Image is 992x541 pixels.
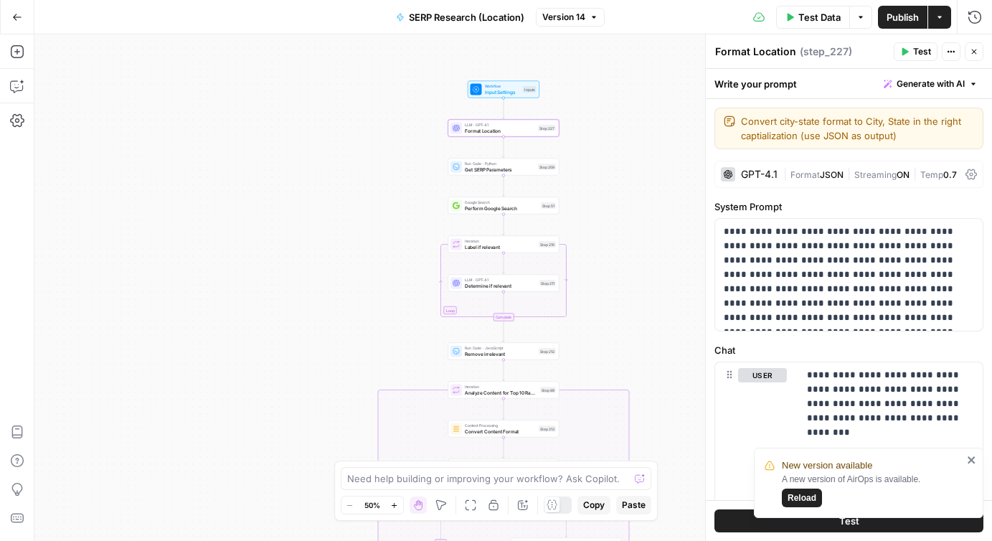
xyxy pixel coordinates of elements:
[448,236,559,253] div: LoopIterationLabel if relevantStep 210
[409,10,524,24] span: SERP Research (Location)
[538,125,556,131] div: Step 227
[503,98,505,119] g: Edge from start to step_227
[448,81,559,98] div: WorkflowInput SettingsInputs
[523,86,537,93] div: Inputs
[364,499,380,511] span: 50%
[539,425,556,432] div: Step 213
[782,473,963,507] div: A new version of AirOps is available.
[448,314,559,321] div: Complete
[897,169,910,180] span: ON
[465,238,536,244] span: Iteration
[714,343,983,357] label: Chat
[839,514,859,528] span: Test
[448,275,559,292] div: LLM · GPT-4.1Determine if relevantStep 211
[465,350,536,357] span: Remove irrelevant
[616,496,651,514] button: Paste
[878,6,927,29] button: Publish
[783,166,790,181] span: |
[790,169,820,180] span: Format
[493,314,514,321] div: Complete
[539,280,556,286] div: Step 211
[542,11,585,24] span: Version 14
[539,241,556,248] div: Step 210
[854,169,897,180] span: Streaming
[465,204,538,212] span: Perform Google Search
[920,169,943,180] span: Temp
[503,321,505,342] g: Edge from step_210-iteration-end to step_212
[465,345,536,351] span: Run Code · JavaScript
[844,166,854,181] span: |
[448,420,559,438] div: Content ProcessingConvert Content FormatStep 213
[910,166,920,181] span: |
[448,382,559,399] div: IterationAnalyze Content for Top 10 Ranking PagesStep 89
[485,88,521,95] span: Input Settings
[943,169,957,180] span: 0.7
[465,423,536,428] span: Content Processing
[536,8,605,27] button: Version 14
[967,454,977,466] button: close
[738,368,787,382] button: user
[820,169,844,180] span: JSON
[878,75,983,93] button: Generate with AI
[714,509,983,532] button: Test
[782,458,872,473] span: New version available
[622,499,646,512] span: Paste
[465,199,538,205] span: Google Search
[894,42,937,61] button: Test
[539,348,556,354] div: Step 212
[714,199,983,214] label: System Prompt
[465,122,535,128] span: LLM · GPT-4.1
[503,215,505,235] g: Edge from step_51 to step_210
[741,169,778,179] div: GPT-4.1
[465,389,537,396] span: Analyze Content for Top 10 Ranking Pages
[887,10,919,24] span: Publish
[798,10,841,24] span: Test Data
[538,164,556,170] div: Step 209
[565,517,567,537] g: Edge from step_192 to step_197
[706,69,992,98] div: Write your prompt
[782,489,822,507] button: Reload
[448,120,559,137] div: LLM · GPT-4.1Format LocationStep 227
[583,499,605,512] span: Copy
[465,282,537,289] span: Determine if relevant
[448,197,559,215] div: Google SearchPerform Google SearchStep 51
[800,44,852,59] span: ( step_227 )
[577,496,610,514] button: Copy
[448,159,559,176] div: Run Code · PythonGet SERP ParametersStep 209
[503,360,505,381] g: Edge from step_212 to step_89
[465,384,537,390] span: Iteration
[741,114,974,143] textarea: Convert city-state format to City, State in the right captialization (use JSON as output)
[448,343,559,360] div: Run Code · JavaScriptRemove irrelevantStep 212
[503,438,505,458] g: Edge from step_213 to step_216
[503,137,505,158] g: Edge from step_227 to step_209
[448,459,559,476] div: ConditionConditionStep 216
[541,202,556,209] div: Step 51
[465,243,536,250] span: Label if relevant
[453,425,460,433] img: o3r9yhbrn24ooq0tey3lueqptmfj
[465,161,535,166] span: Run Code · Python
[387,6,533,29] button: SERP Research (Location)
[503,399,505,420] g: Edge from step_89 to step_213
[540,387,556,393] div: Step 89
[776,6,849,29] button: Test Data
[913,45,931,58] span: Test
[465,277,537,283] span: LLM · GPT-4.1
[465,166,535,173] span: Get SERP Parameters
[465,428,536,435] span: Convert Content Format
[788,491,816,504] span: Reload
[897,77,965,90] span: Generate with AI
[715,44,796,59] textarea: Format Location
[465,127,535,134] span: Format Location
[503,253,505,274] g: Edge from step_210 to step_211
[485,83,521,89] span: Workflow
[503,176,505,197] g: Edge from step_209 to step_51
